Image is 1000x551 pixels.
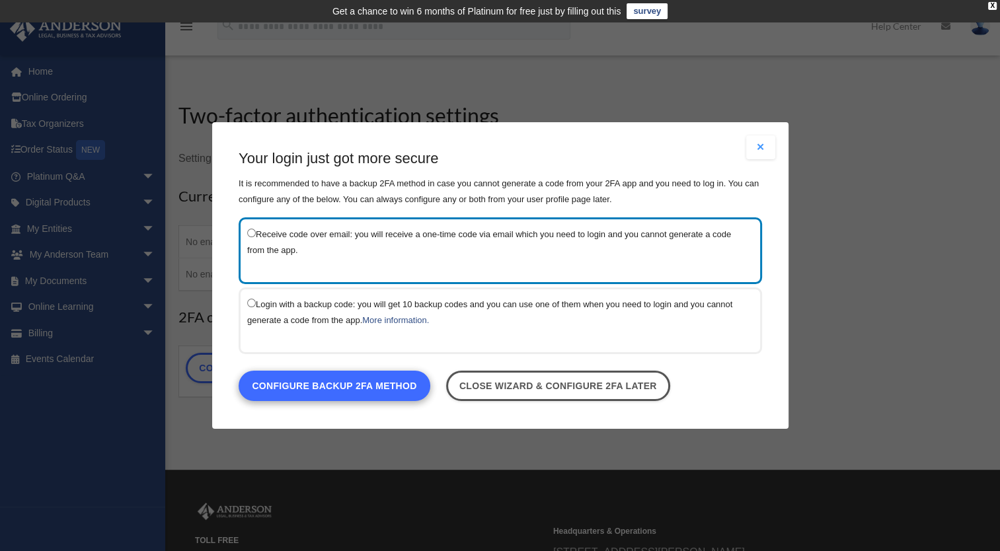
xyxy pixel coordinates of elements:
input: Login with a backup code: you will get 10 backup codes and you can use one of them when you need ... [247,299,256,307]
div: close [988,2,997,10]
p: It is recommended to have a backup 2FA method in case you cannot generate a code from your 2FA ap... [239,176,762,207]
a: Configure backup 2FA method [239,371,430,401]
label: Receive code over email: you will receive a one-time code via email which you need to login and y... [247,226,740,258]
h3: Your login just got more secure [239,149,762,169]
a: survey [627,3,668,19]
label: Login with a backup code: you will get 10 backup codes and you can use one of them when you need ... [247,296,740,328]
div: Get a chance to win 6 months of Platinum for free just by filling out this [332,3,621,19]
a: More information. [362,315,429,325]
a: Close wizard & configure 2FA later [445,371,670,401]
button: Close modal [746,135,775,159]
input: Receive code over email: you will receive a one-time code via email which you need to login and y... [247,229,256,237]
